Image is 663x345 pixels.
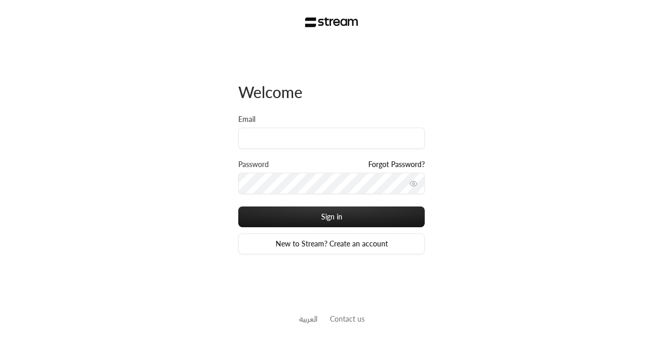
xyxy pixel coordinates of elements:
img: Stream Logo [305,17,358,27]
span: Welcome [238,82,302,101]
button: Contact us [330,313,365,324]
button: toggle password visibility [405,175,422,192]
button: Sign in [238,206,425,227]
a: العربية [299,309,318,328]
a: Forgot Password? [368,159,425,170]
a: New to Stream? Create an account [238,233,425,254]
label: Email [238,114,255,125]
label: Password [238,159,269,170]
a: Contact us [330,314,365,323]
